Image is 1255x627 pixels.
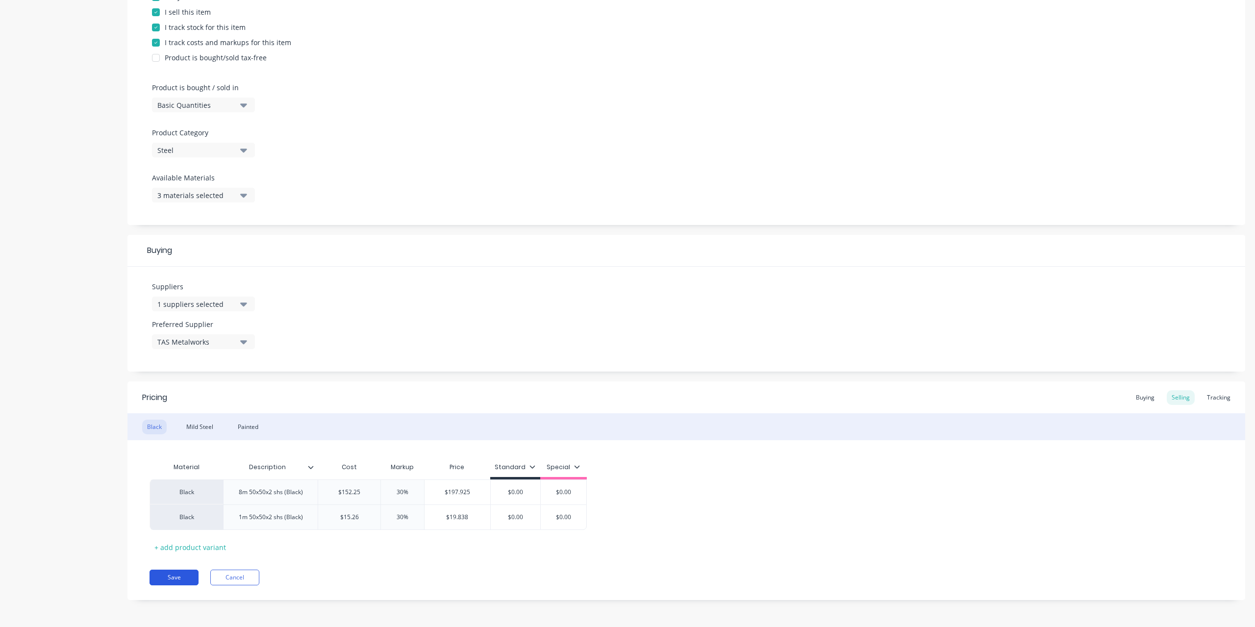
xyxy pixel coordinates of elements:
div: Pricing [142,392,167,403]
button: 1 suppliers selected [152,297,255,311]
label: Suppliers [152,281,255,292]
div: $152.25 [318,480,380,504]
div: + add product variant [150,540,231,555]
div: $197.925 [425,480,490,504]
div: $0.00 [491,480,540,504]
div: I track stock for this item [165,22,246,32]
div: Product is bought/sold tax-free [165,52,267,63]
button: Basic Quantities [152,98,255,112]
div: 30% [378,505,427,529]
label: Product Category [152,127,250,138]
label: Available Materials [152,173,255,183]
div: $0.00 [491,505,540,529]
div: Steel [157,145,236,155]
div: Standard [495,463,535,472]
label: Product is bought / sold in [152,82,250,93]
div: Black [142,420,167,434]
div: I sell this item [165,7,211,17]
div: $19.838 [425,505,490,529]
div: I track costs and markups for this item [165,37,291,48]
div: Black [150,479,223,504]
div: Special [547,463,580,472]
button: TAS Metalworks [152,334,255,349]
div: 3 materials selected [157,190,236,201]
div: Painted [233,420,263,434]
div: Price [424,457,490,477]
div: $0.00 [539,480,588,504]
div: $15.26 [318,505,380,529]
button: Steel [152,143,255,157]
div: 1m 50x50x2 shs (Black) [231,511,311,524]
div: 1 suppliers selected [157,299,236,309]
div: Black1m 50x50x2 shs (Black)$15.2630%$19.838$0.00$0.00 [150,504,587,530]
div: TAS Metalworks [157,337,236,347]
div: Description [223,457,318,477]
div: Cost [318,457,380,477]
div: Buying [1131,390,1159,405]
div: Basic Quantities [157,100,236,110]
div: Buying [127,235,1245,267]
div: Material [150,457,223,477]
div: Markup [380,457,424,477]
button: 3 materials selected [152,188,255,202]
div: Mild Steel [181,420,218,434]
div: Black8m 50x50x2 shs (Black)$152.2530%$197.925$0.00$0.00 [150,479,587,504]
div: Description [223,455,312,479]
div: $0.00 [539,505,588,529]
div: 8m 50x50x2 shs (Black) [231,486,311,499]
div: 30% [378,480,427,504]
div: Tracking [1202,390,1235,405]
div: Black [150,504,223,530]
button: Cancel [210,570,259,585]
label: Preferred Supplier [152,319,255,329]
button: Save [150,570,199,585]
div: Selling [1167,390,1195,405]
